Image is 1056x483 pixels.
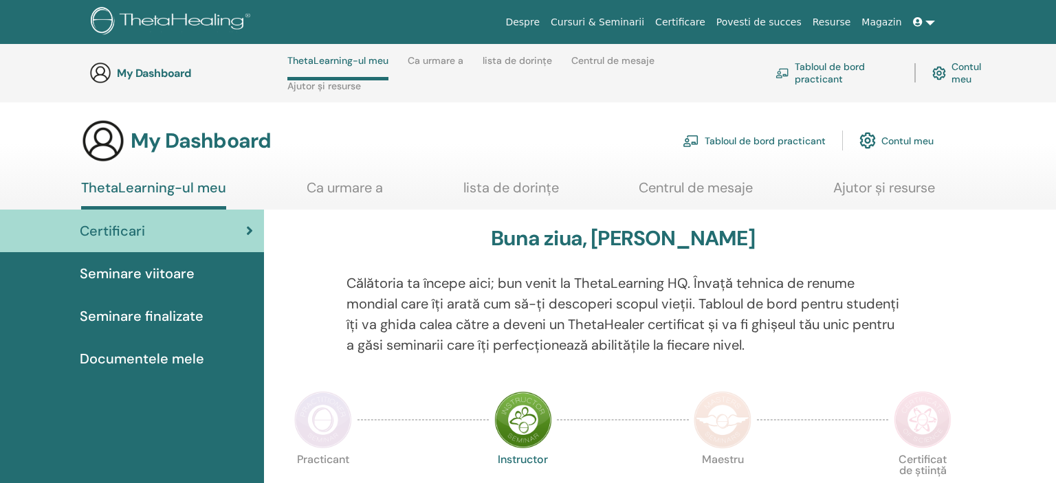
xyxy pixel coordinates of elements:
[81,119,125,163] img: generic-user-icon.jpg
[639,179,753,206] a: Centrul de mesaje
[894,391,951,449] img: Certificate of Science
[80,306,203,326] span: Seminare finalizate
[294,391,352,449] img: Practitioner
[463,179,559,206] a: lista de dorințe
[483,55,552,77] a: lista de dorințe
[117,67,254,80] h3: My Dashboard
[287,80,361,102] a: Ajutor și resurse
[711,10,807,35] a: Povesti de succes
[80,348,204,369] span: Documentele mele
[307,179,383,206] a: Ca urmare a
[856,10,907,35] a: Magazin
[683,135,699,147] img: chalkboard-teacher.svg
[491,226,755,251] h3: Buna ziua, [PERSON_NAME]
[650,10,711,35] a: Certificare
[833,179,935,206] a: Ajutor și resurse
[408,55,463,77] a: Ca urmare a
[287,55,388,80] a: ThetaLearning-ul meu
[859,128,876,152] img: cog.svg
[775,58,898,88] a: Tabloul de bord practicant
[80,221,145,241] span: Certificari
[80,263,195,284] span: Seminare viitoare
[131,128,271,153] h3: My Dashboard
[694,391,751,449] img: Master
[859,125,934,155] a: Contul meu
[89,62,111,84] img: generic-user-icon.jpg
[91,7,255,38] img: logo.png
[494,391,552,449] img: Instructor
[775,68,789,78] img: chalkboard-teacher.svg
[571,55,654,77] a: Centrul de mesaje
[346,273,900,355] p: Călătoria ta începe aici; bun venit la ThetaLearning HQ. Învață tehnica de renume mondial care îț...
[932,58,995,88] a: Contul meu
[683,125,826,155] a: Tabloul de bord practicant
[81,179,226,210] a: ThetaLearning-ul meu
[807,10,857,35] a: Resurse
[500,10,545,35] a: Despre
[932,63,946,83] img: cog.svg
[545,10,650,35] a: Cursuri & Seminarii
